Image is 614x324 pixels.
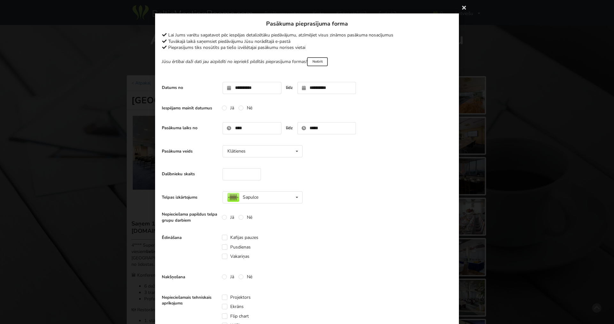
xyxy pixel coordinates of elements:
[162,57,452,66] p: Jūsu ērtībai daži dati jau aizpildīti no iepriekš pildītās pieprasījuma formas!
[222,244,251,250] label: Pusdienas
[227,149,246,154] div: Klātienes
[222,105,234,111] label: Jā
[162,295,218,306] label: Nepieciešamais tehniskais aprīkojums
[222,235,258,240] label: Kafijas pauzes
[162,274,218,280] label: Nakšņošana
[239,105,252,111] label: Nē
[239,274,252,280] label: Nē
[222,304,244,309] label: Ekrāns
[307,57,328,66] span: Notīrīt
[162,171,218,177] label: Dalībnieku skaits
[162,211,218,223] label: Nepieciešama papildus telpa grupu darbiem
[162,44,452,51] div: Pieprasījums tiks nosūtīts pa tiešo izvēlētajai pasākumu norises vietai
[162,125,218,131] label: Pasākuma laiks no
[222,295,251,300] label: Projektors
[162,20,452,28] h3: Pasākuma pieprasījuma forma
[162,105,218,111] label: Iespējams mainīt datumus
[227,195,258,200] div: Sapulce
[239,215,252,220] label: Nē
[162,194,218,200] label: Telpas izkārtojums
[222,215,234,220] label: Jā
[162,235,218,241] label: Ēdināšana
[162,38,452,45] div: Tuvākajā laikā saņemsiet piedāvājumu Jūsu norādītajā e-pastā
[162,32,452,38] div: Lai Jums varētu sagatavot pēc iespējas detalizētāku piedāvājumu, atzīmējiet visus zināmos pasākum...
[162,85,218,91] label: Datums no
[222,254,249,259] label: Vakariņas
[286,125,293,131] label: līdz
[222,274,234,280] label: Jā
[162,148,218,154] label: Pasākuma veids
[222,313,249,319] label: Flip chart
[286,85,293,91] label: līdz
[227,193,239,202] img: table_icon_2.png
